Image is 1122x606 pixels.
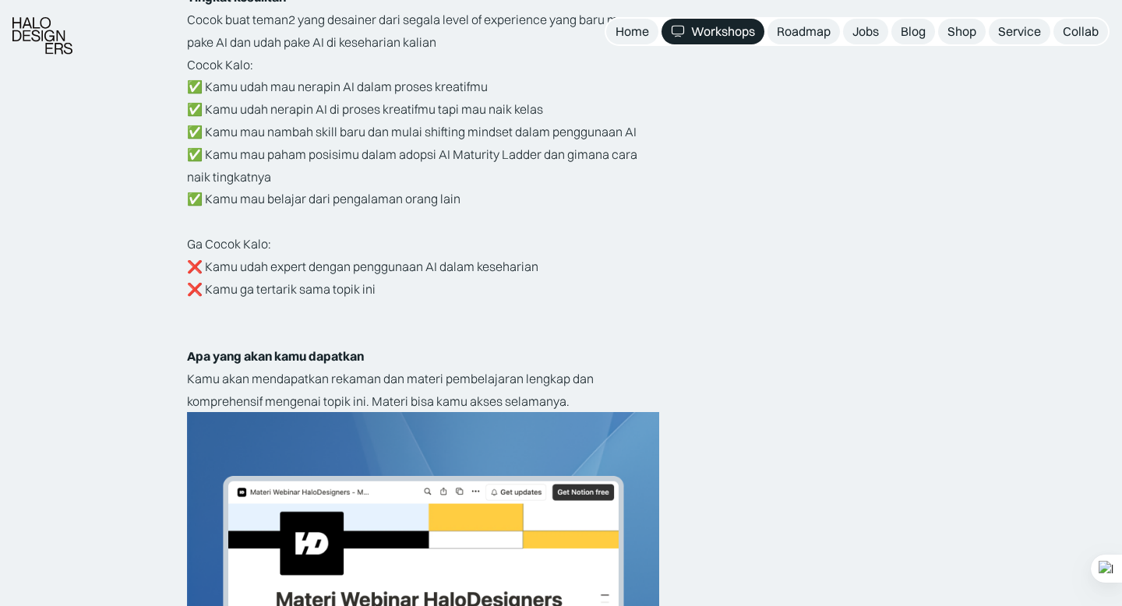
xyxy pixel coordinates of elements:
[616,23,649,40] div: Home
[1063,23,1099,40] div: Collab
[998,23,1041,40] div: Service
[891,19,935,44] a: Blog
[947,23,976,40] div: Shop
[187,348,364,364] strong: Apa yang akan kamu dapatkan
[852,23,879,40] div: Jobs
[187,210,659,300] p: ‍ Ga Cocok Kalo: ❌ Kamu udah expert dengan penggunaan AI dalam keseharian ❌ Kamu ga tertarik sama...
[901,23,926,40] div: Blog
[187,322,659,345] p: ‍
[662,19,764,44] a: Workshops
[187,9,659,54] p: Cocok buat teman2 yang desainer dari segala level of experience yang baru mau pake AI dan udah pa...
[938,19,986,44] a: Shop
[187,368,659,413] p: Kamu akan mendapatkan rekaman dan materi pembelajaran lengkap dan komprehensif mengenai topik ini...
[989,19,1050,44] a: Service
[777,23,831,40] div: Roadmap
[767,19,840,44] a: Roadmap
[1053,19,1108,44] a: Collab
[187,54,659,211] p: Cocok Kalo: ✅ Kamu udah mau nerapin AI dalam proses kreatifmu ✅ Kamu udah nerapin AI di proses kr...
[187,300,659,322] p: ‍
[843,19,888,44] a: Jobs
[606,19,658,44] a: Home
[691,23,755,40] div: Workshops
